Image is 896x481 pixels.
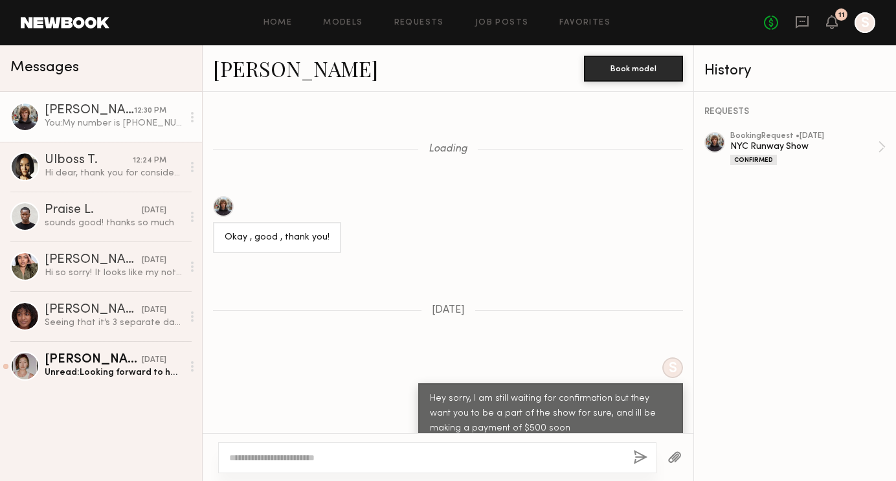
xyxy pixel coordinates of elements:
a: Job Posts [475,19,529,27]
div: Hey sorry, I am still waiting for confirmation but they want you to be a part of the show for sur... [430,392,671,436]
div: Confirmed [730,155,777,165]
div: You: My number is [PHONE_NUMBER] and name is [PERSON_NAME] [45,117,183,129]
span: Messages [10,60,79,75]
div: [PERSON_NAME] [45,304,142,317]
span: Loading [429,144,467,155]
a: Favorites [559,19,610,27]
div: [DATE] [142,304,166,317]
div: Hi so sorry! It looks like my notifications were turned off on the app. Thank you for the info. I... [45,267,183,279]
a: Requests [394,19,444,27]
span: [DATE] [432,305,465,316]
div: [PERSON_NAME] [45,353,142,366]
div: Okay , good , thank you! [225,230,330,245]
div: [DATE] [142,205,166,217]
a: Models [323,19,363,27]
div: [PERSON_NAME] [45,254,142,267]
div: [PERSON_NAME] [45,104,134,117]
div: NYC Runway Show [730,140,878,153]
div: Seeing that it’s 3 separate days of work I’d appreciate a rate for each day. The rehearsal is 4 h... [45,317,183,329]
button: Book model [584,56,683,82]
div: History [704,63,886,78]
div: 12:30 PM [134,105,166,117]
a: [PERSON_NAME] [213,54,378,82]
div: REQUESTS [704,107,886,117]
a: Book model [584,62,683,73]
div: booking Request • [DATE] [730,132,878,140]
a: S [855,12,875,33]
div: 12:24 PM [133,155,166,167]
div: sounds good! thanks so much [45,217,183,229]
a: bookingRequest •[DATE]NYC Runway ShowConfirmed [730,132,886,165]
div: [DATE] [142,354,166,366]
div: Praise L. [45,204,142,217]
div: Hi dear, thank you for considering me for the show however I will be out of town that date but le... [45,167,183,179]
div: Ulboss T. [45,154,133,167]
div: 11 [838,12,845,19]
a: Home [263,19,293,27]
div: Unread: Looking forward to hearing back(:(: [45,366,183,379]
div: [DATE] [142,254,166,267]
